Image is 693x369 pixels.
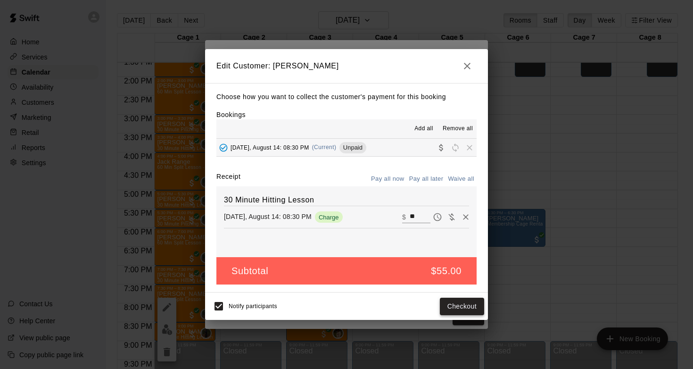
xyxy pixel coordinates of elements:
[231,265,268,277] h5: Subtotal
[339,144,366,151] span: Unpaid
[430,212,445,220] span: Pay later
[409,121,439,136] button: Add all
[440,298,484,315] button: Checkout
[315,214,343,221] span: Charge
[369,172,407,186] button: Pay all now
[414,124,433,134] span: Add all
[216,141,231,155] button: Added - Collect Payment
[443,124,473,134] span: Remove all
[231,144,309,151] span: [DATE], August 14: 08:30 PM
[224,194,469,206] h6: 30 Minute Hitting Lesson
[445,172,477,186] button: Waive all
[462,143,477,151] span: Remove
[407,172,446,186] button: Pay all later
[229,303,277,310] span: Notify participants
[312,144,337,151] span: (Current)
[459,210,473,224] button: Remove
[205,49,488,83] h2: Edit Customer: [PERSON_NAME]
[402,212,406,222] p: $
[439,121,477,136] button: Remove all
[216,172,240,186] label: Receipt
[224,212,312,221] p: [DATE], August 14: 08:30 PM
[216,91,477,103] p: Choose how you want to collect the customer's payment for this booking
[431,265,462,277] h5: $55.00
[216,139,477,156] button: Added - Collect Payment[DATE], August 14: 08:30 PM(Current)UnpaidCollect paymentRescheduleRemove
[448,143,462,151] span: Reschedule
[216,111,246,118] label: Bookings
[445,212,459,220] span: Waive payment
[434,143,448,151] span: Collect payment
